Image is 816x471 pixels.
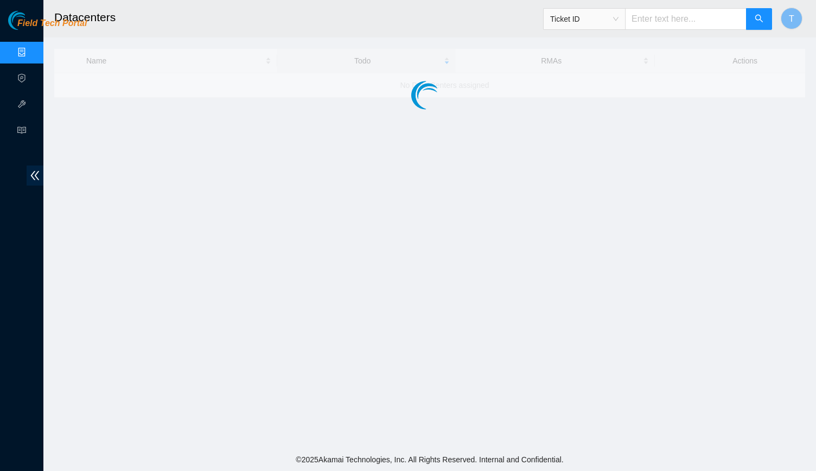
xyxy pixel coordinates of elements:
a: Akamai TechnologiesField Tech Portal [8,20,87,34]
span: search [755,14,763,24]
span: read [17,121,26,143]
img: Akamai Technologies [8,11,55,30]
button: search [746,8,772,30]
input: Enter text here... [625,8,747,30]
span: Ticket ID [550,11,619,27]
span: T [789,12,794,26]
span: double-left [27,166,43,186]
button: T [781,8,802,29]
footer: © 2025 Akamai Technologies, Inc. All Rights Reserved. Internal and Confidential. [43,448,816,471]
span: Field Tech Portal [17,18,87,29]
